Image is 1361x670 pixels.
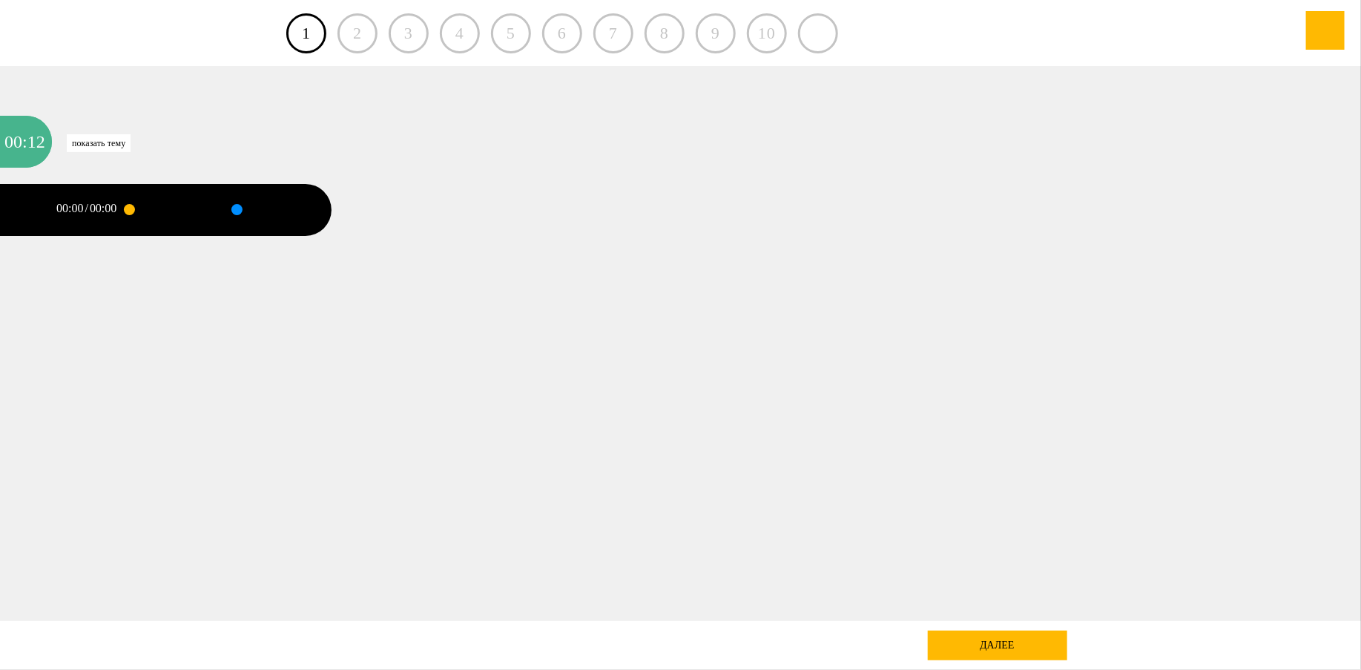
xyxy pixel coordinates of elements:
[27,116,45,168] div: 12
[286,13,326,53] a: 1
[747,13,787,53] div: 10
[440,13,480,53] div: 4
[85,203,88,214] div: /
[90,203,116,214] div: 00:00
[337,13,378,53] div: 2
[542,13,582,53] div: 6
[22,116,27,168] div: :
[67,134,131,152] div: Показать тему
[593,13,633,53] div: 7
[696,13,736,53] div: 9
[389,13,429,53] div: 3
[645,13,685,53] div: 8
[491,13,531,53] div: 5
[4,116,22,168] div: 00
[56,203,83,214] div: 00:00
[928,631,1067,660] div: далее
